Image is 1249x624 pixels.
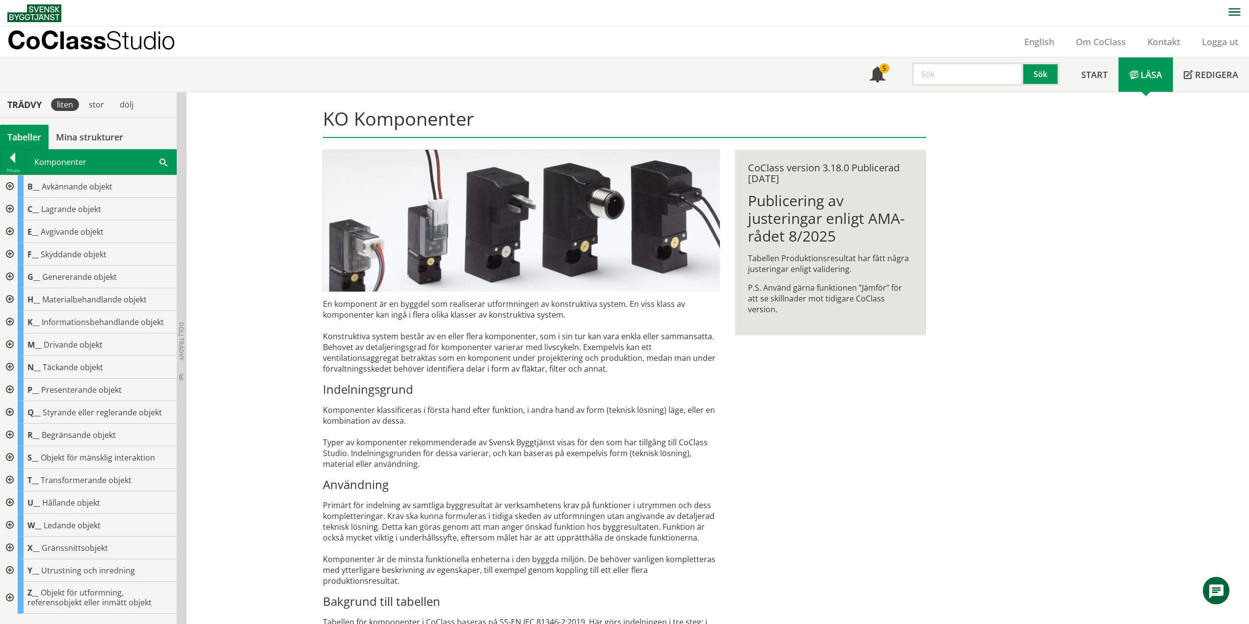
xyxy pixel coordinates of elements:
span: Informationsbehandlande objekt [42,317,164,327]
span: Start [1081,69,1108,81]
div: Komponenter [26,150,176,174]
span: Gränssnittsobjekt [42,543,108,553]
span: R__ [27,430,40,440]
div: 5 [879,63,889,73]
a: Läsa [1118,57,1173,92]
span: Y__ [27,565,39,576]
a: English [1013,36,1065,48]
a: CoClassStudio [7,27,196,57]
a: Logga ut [1191,36,1249,48]
span: Styrande eller reglerande objekt [43,407,162,418]
h1: KO Komponenter [323,108,926,138]
span: Läsa [1141,69,1162,81]
span: Objekt för mänsklig interaktion [41,452,155,463]
a: Start [1070,57,1118,92]
span: Notifikationer [870,68,885,83]
span: Avkännande objekt [42,181,112,192]
h3: Användning [323,477,720,492]
span: F__ [27,249,39,260]
span: E__ [27,226,39,237]
a: Om CoClass [1065,36,1137,48]
span: C__ [27,204,39,215]
h3: Bakgrund till tabellen [323,594,720,609]
span: H__ [27,294,40,305]
input: Sök [912,62,1023,86]
span: Transformerande objekt [41,475,132,486]
span: Skyddande objekt [41,249,106,260]
span: S__ [27,452,39,463]
img: pilotventiler.jpg [323,150,720,292]
span: Begränsande objekt [42,430,116,440]
span: U__ [27,497,40,508]
div: stor [83,98,110,111]
span: T__ [27,475,39,486]
div: CoClass version 3.18.0 Publicerad [DATE] [748,163,913,184]
span: P__ [27,384,39,395]
span: K__ [27,317,40,327]
span: N__ [27,362,41,373]
span: Materialbehandlande objekt [42,294,147,305]
a: Mina strukturer [49,125,131,149]
span: Drivande objekt [44,339,103,350]
img: Svensk Byggtjänst [7,4,61,22]
span: Hållande objekt [42,497,100,508]
span: Utrustning och inredning [41,565,135,576]
span: Lagrande objekt [41,204,101,215]
span: Redigera [1195,69,1238,81]
span: Z__ [27,587,39,598]
p: P.S. Använd gärna funktionen ”Jämför” för att se skillnader mot tidigare CoClass version. [748,282,913,315]
p: CoClass [7,34,175,46]
span: Sök i tabellen [159,157,167,167]
span: Dölj trädvy [177,322,186,360]
span: G__ [27,271,40,282]
span: B__ [27,181,40,192]
h3: Indelningsgrund [323,382,720,397]
span: Presenterande objekt [41,384,122,395]
span: X__ [27,543,40,553]
span: Studio [106,26,175,54]
span: Q__ [27,407,41,418]
div: liten [51,98,79,111]
div: Tillbaka [0,166,25,174]
p: Tabellen Produktionsresultat har fått några justeringar enligt validering. [748,253,913,274]
button: Sök [1023,62,1060,86]
span: Objekt för utformning, referensobjekt eller inmätt objekt [27,587,152,608]
a: Kontakt [1137,36,1191,48]
span: Avgivande objekt [41,226,104,237]
div: dölj [114,98,139,111]
span: Täckande objekt [43,362,103,373]
span: M__ [27,339,42,350]
span: Genererande objekt [42,271,117,282]
span: W__ [27,520,42,531]
a: 5 [859,57,896,92]
div: Trädvy [2,99,47,110]
h1: Publicering av justeringar enligt AMA-rådet 8/2025 [748,192,913,245]
a: Redigera [1173,57,1249,92]
span: Ledande objekt [44,520,101,531]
